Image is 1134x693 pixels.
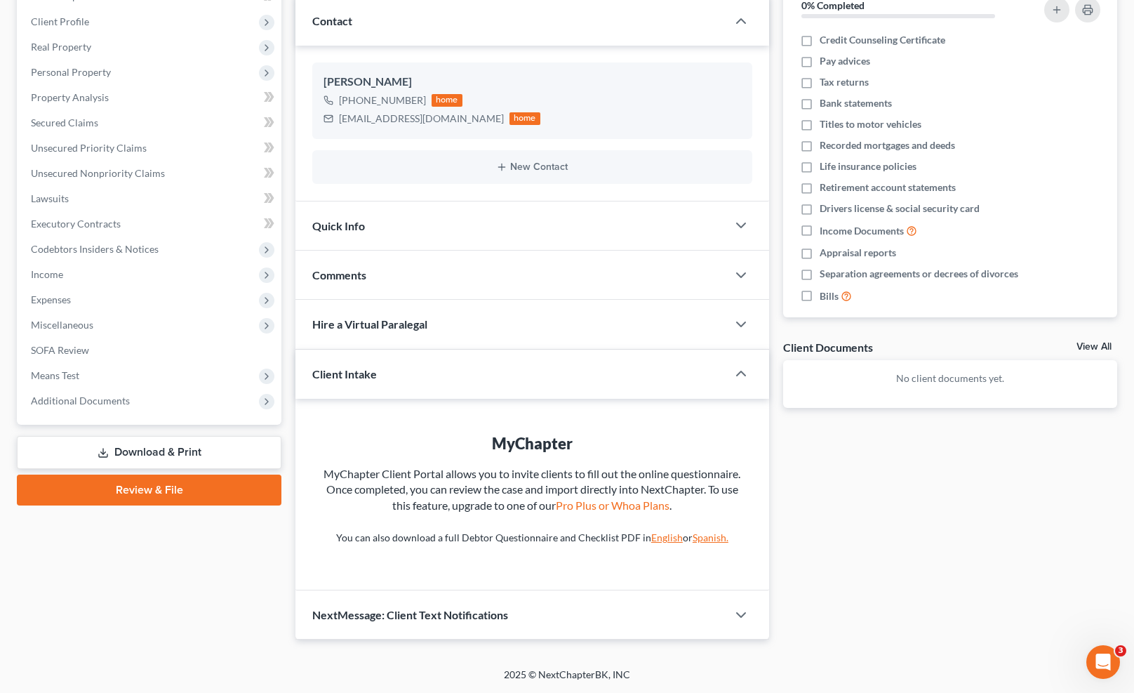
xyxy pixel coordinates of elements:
span: Credit Counseling Certificate [820,33,945,47]
span: SOFA Review [31,344,89,356]
span: Appraisal reports [820,246,896,260]
span: Bills [820,289,839,303]
span: Unsecured Priority Claims [31,142,147,154]
div: [PERSON_NAME] [323,74,741,91]
div: [EMAIL_ADDRESS][DOMAIN_NAME] [339,112,504,126]
span: Client Intake [312,367,377,381]
div: [PHONE_NUMBER] [339,93,426,107]
iframe: Intercom live chat [1086,645,1120,679]
span: Expenses [31,293,71,305]
span: Titles to motor vehicles [820,117,921,131]
span: Personal Property [31,66,111,78]
p: You can also download a full Debtor Questionnaire and Checklist PDF in or [323,531,741,545]
span: Lawsuits [31,192,69,204]
a: Unsecured Priority Claims [20,136,281,161]
span: Miscellaneous [31,319,93,331]
span: Executory Contracts [31,218,121,230]
span: Pay advices [820,54,870,68]
span: Drivers license & social security card [820,202,980,216]
span: Additional Documents [31,395,130,407]
div: home [432,94,462,107]
div: 2025 © NextChapterBK, INC [167,668,967,693]
div: home [509,112,540,125]
a: Property Analysis [20,85,281,110]
span: Income Documents [820,224,904,238]
span: Recorded mortgages and deeds [820,138,955,152]
span: 3 [1115,645,1126,656]
span: Life insurance policies [820,159,916,173]
p: No client documents yet. [794,371,1106,385]
span: MyChapter Client Portal allows you to invite clients to fill out the online questionnaire. Once c... [323,467,740,513]
span: Property Analysis [31,91,109,103]
a: SOFA Review [20,338,281,363]
span: Quick Info [312,219,365,232]
span: Retirement account statements [820,180,956,194]
a: Pro Plus or Whoa Plans [556,499,669,512]
span: Income [31,268,63,280]
span: Tax returns [820,75,869,89]
span: Bank statements [820,96,892,110]
span: Unsecured Nonpriority Claims [31,167,165,179]
button: New Contact [323,161,741,173]
div: MyChapter [323,433,741,454]
a: Unsecured Nonpriority Claims [20,161,281,186]
span: Codebtors Insiders & Notices [31,243,159,255]
span: Separation agreements or decrees of divorces [820,267,1018,281]
span: NextMessage: Client Text Notifications [312,608,508,621]
span: Comments [312,268,366,282]
a: Executory Contracts [20,211,281,237]
a: View All [1076,342,1112,352]
span: Secured Claims [31,117,98,128]
span: Client Profile [31,15,89,27]
a: Spanish. [693,532,728,543]
a: Review & File [17,475,281,506]
a: Lawsuits [20,186,281,211]
span: Contact [312,14,352,27]
span: Hire a Virtual Paralegal [312,317,427,331]
a: Download & Print [17,436,281,469]
a: English [651,532,683,543]
span: Real Property [31,41,91,53]
div: Client Documents [783,340,873,355]
span: Means Test [31,369,79,381]
a: Secured Claims [20,110,281,136]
